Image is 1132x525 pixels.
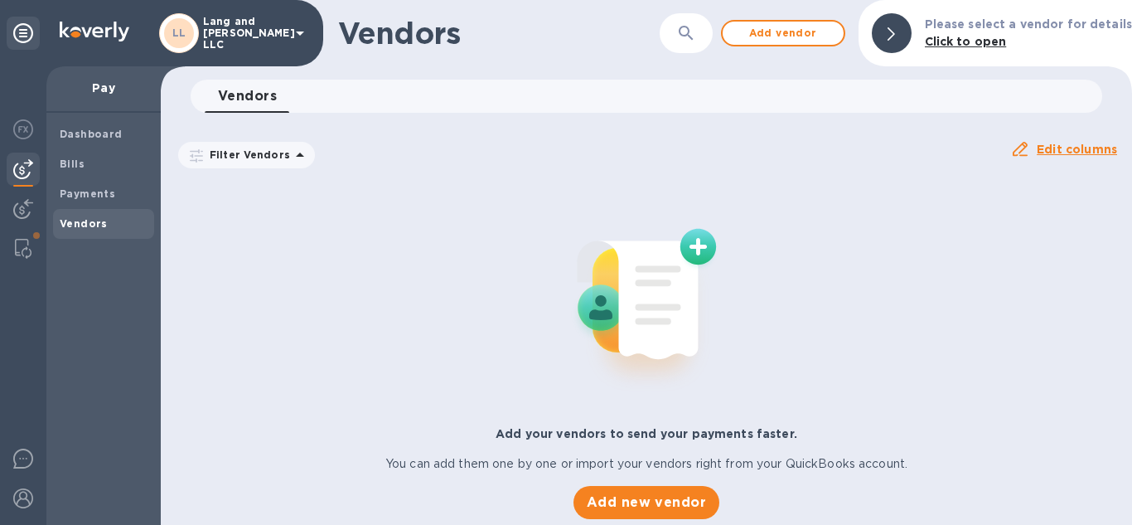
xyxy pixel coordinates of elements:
button: Add vendor [721,20,845,46]
b: Please select a vendor for details [925,17,1132,31]
span: Add vendor [736,23,830,43]
b: Dashboard [60,128,123,140]
b: LL [172,27,186,39]
p: Pay [60,80,148,96]
p: Lang and [PERSON_NAME] LLC [203,16,286,51]
span: Add new vendor [587,493,706,513]
p: Filter Vendors [203,148,290,162]
b: Bills [60,158,85,170]
b: Click to open [925,35,1007,48]
p: You can add them one by one or import your vendors right from your QuickBooks account. [385,455,907,473]
span: Vendors [218,85,277,108]
u: Edit columns [1037,143,1117,156]
p: Add your vendors to send your payments faster. [496,425,797,442]
b: Vendors [60,217,108,230]
b: Payments [60,187,115,200]
div: Unpin categories [7,17,40,50]
button: Add new vendor [573,486,719,519]
img: Foreign exchange [13,119,33,139]
h1: Vendors [338,16,637,51]
img: Logo [60,22,129,41]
